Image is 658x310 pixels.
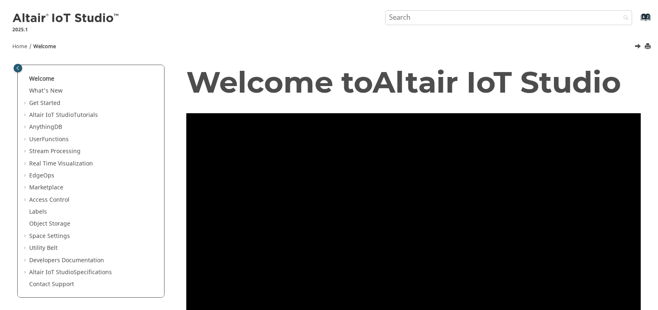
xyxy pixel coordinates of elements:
button: Search [612,10,635,26]
span: Altair IoT Studio [29,111,74,119]
span: Expand Access Control [23,196,29,204]
span: Expand EdgeOps [23,172,29,180]
a: Real Time Visualization [29,159,93,168]
a: Home [12,43,27,50]
a: Go to index terms page [628,17,646,26]
a: Next topic: What's New [635,42,642,52]
span: Expand Altair IoT StudioTutorials [23,111,29,119]
a: UserFunctions [29,135,69,144]
button: Print this page [645,41,652,52]
a: Contact Support [29,280,74,289]
span: Altair IoT Studio [29,268,74,277]
p: 2025.1 [12,26,120,33]
a: Get Started [29,99,60,107]
a: Object Storage [29,219,70,228]
ul: Table of Contents [23,75,159,289]
a: Utility Belt [29,244,58,252]
button: Toggle publishing table of content [14,64,22,72]
a: Space Settings [29,232,70,240]
a: Altair IoT StudioTutorials [29,111,98,119]
a: What's New [29,86,63,95]
a: Labels [29,207,47,216]
a: EdgeOps [29,171,54,180]
span: Expand Marketplace [23,184,29,192]
span: Expand AnythingDB [23,123,29,131]
span: Expand Developers Documentation [23,256,29,265]
a: AnythingDB [29,123,62,131]
a: Altair IoT StudioSpecifications [29,268,112,277]
span: Expand Space Settings [23,232,29,240]
img: Altair IoT Studio [12,12,120,25]
span: Functions [42,135,69,144]
span: Expand Utility Belt [23,244,29,252]
span: Expand Real Time Visualization [23,160,29,168]
a: Welcome [33,43,56,50]
a: Access Control [29,196,70,204]
a: Marketplace [29,183,63,192]
span: Expand Get Started [23,99,29,107]
a: Stream Processing [29,147,81,156]
input: Search query [385,10,632,25]
span: Expand Stream Processing [23,147,29,156]
a: Developers Documentation [29,256,104,265]
a: Welcome [29,75,54,83]
span: Expand Altair IoT StudioSpecifications [23,268,29,277]
span: Altair IoT Studio [373,64,621,100]
span: Expand UserFunctions [23,135,29,144]
h1: Welcome to [186,66,641,98]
